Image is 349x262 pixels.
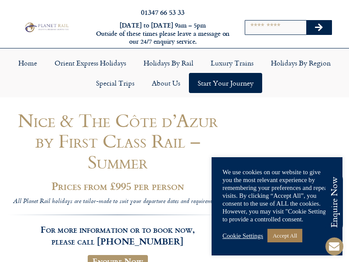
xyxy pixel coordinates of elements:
a: Luxury Trains [202,53,262,73]
h3: For more information or to book now, please call [PHONE_NUMBER] [8,214,228,247]
button: Search [306,21,332,34]
nav: Menu [4,53,345,93]
a: Special Trips [87,73,143,93]
a: Start your Journey [189,73,262,93]
h6: [DATE] to [DATE] 9am – 5pm Outside of these times please leave a message on our 24/7 enquiry serv... [95,21,230,46]
i: All Planet Rail holidays are tailor-made to suit your departure dates and requirements. [13,196,222,207]
a: Cookie Settings [222,232,263,240]
h1: Nice & The Côte d’Azur by First Class Rail – Summer [8,110,228,172]
a: Home [10,53,46,73]
div: We use cookies on our website to give you the most relevant experience by remembering your prefer... [222,168,332,223]
a: Holidays by Region [262,53,339,73]
img: Planet Rail Train Holidays Logo [23,21,70,33]
a: Holidays by Rail [135,53,202,73]
a: 01347 66 53 33 [141,7,185,17]
a: Accept All [267,229,302,242]
a: About Us [143,73,189,93]
a: Orient Express Holidays [46,53,135,73]
h2: Prices from £995 per person [8,180,228,192]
